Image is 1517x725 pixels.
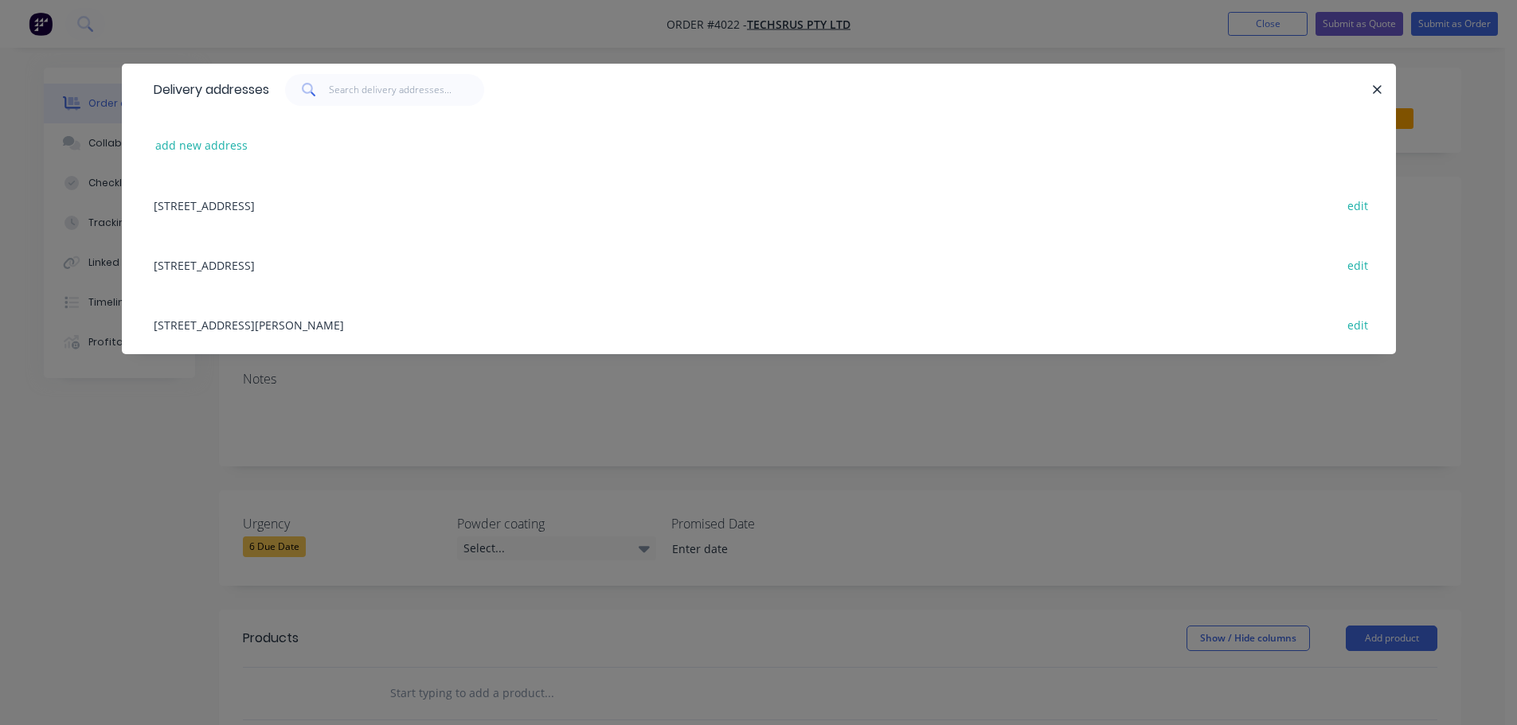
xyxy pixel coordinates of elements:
div: [STREET_ADDRESS] [146,235,1372,294]
input: Search delivery addresses... [329,74,484,106]
div: [STREET_ADDRESS][PERSON_NAME] [146,294,1372,354]
div: [STREET_ADDRESS] [146,175,1372,235]
button: add new address [147,134,256,156]
div: Delivery addresses [146,64,269,115]
button: edit [1339,194,1377,216]
button: edit [1339,254,1377,275]
button: edit [1339,314,1377,335]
